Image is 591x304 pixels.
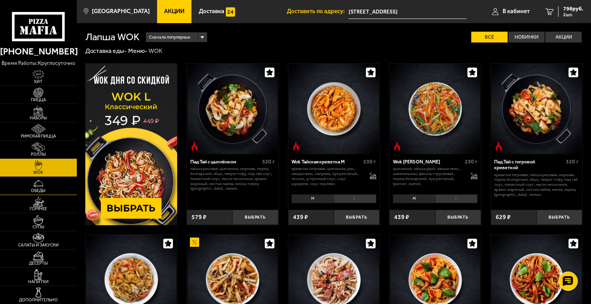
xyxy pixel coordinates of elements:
[190,238,199,247] img: Акционный
[393,142,402,151] img: Острое блюдо
[92,8,150,14] span: [GEOGRAPHIC_DATA]
[149,47,163,55] div: WOK
[164,8,185,14] span: Акции
[494,142,503,151] img: Острое блюдо
[508,32,545,43] label: Новинки
[389,64,481,154] a: Острое блюдоWok Карри М
[149,32,190,43] span: Сначала популярные
[563,12,583,17] span: 2 шт.
[334,210,379,225] button: Выбрать
[293,214,308,220] span: 439 ₽
[289,64,379,154] img: Wok Тайская креветка M
[190,166,275,191] p: лапша рисовая, цыпленок, морковь, перец болгарский, яйцо, творог тофу, пад тай соус, пикантный со...
[435,210,481,225] button: Выбрать
[199,8,224,14] span: Доставка
[334,194,376,203] li: L
[393,194,435,203] li: M
[288,64,380,154] a: Острое блюдоWok Тайская креветка M
[390,64,481,154] img: Wok Карри М
[496,214,511,220] span: 629 ₽
[545,32,582,43] label: Акции
[291,166,363,186] p: креветка тигровая, цыпленок, рис, овощи микс, паприка, лук репчатый, чеснок, устричный соус, соус...
[291,194,334,203] li: M
[471,32,508,43] label: Все
[563,6,583,12] span: 798 руб.
[191,214,207,220] span: 579 ₽
[291,142,301,151] img: Острое блюдо
[85,47,127,54] a: Доставка еды-
[364,158,376,165] span: 230 г
[394,214,409,220] span: 439 ₽
[393,166,464,186] p: цыпленок, лапша удон, овощи микс, шампиньоны, фасоль стручковая , перец болгарский, лук репчатый,...
[291,159,361,165] div: Wok Тайская креветка M
[85,32,140,42] h1: Лапша WOK
[494,159,564,171] div: Пад Тай с тигровой креветкой
[190,142,199,151] img: Острое блюдо
[465,158,478,165] span: 230 г
[226,7,235,17] img: 15daf4d41897b9f0e9f617042186c801.svg
[188,64,278,154] img: Пад Тай с цыплёнком
[190,159,260,165] div: Пад Тай с цыплёнком
[349,5,467,19] input: Ваш адрес доставки
[503,8,530,14] span: В кабинет
[287,8,349,14] span: Доставить по адресу:
[435,194,478,203] li: L
[393,159,463,165] div: Wok [PERSON_NAME]
[491,64,583,154] a: Острое блюдоПад Тай с тигровой креветкой
[566,158,579,165] span: 320 г
[128,47,147,54] a: Меню-
[494,173,579,197] p: креветка тигровая, лапша рисовая, морковь, перец болгарский, яйцо, творог тофу, пад тай соус, пик...
[187,64,278,154] a: Острое блюдоПад Тай с цыплёнком
[537,210,582,225] button: Выбрать
[262,158,275,165] span: 320 г
[491,64,582,154] img: Пад Тай с тигровой креветкой
[232,210,278,225] button: Выбрать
